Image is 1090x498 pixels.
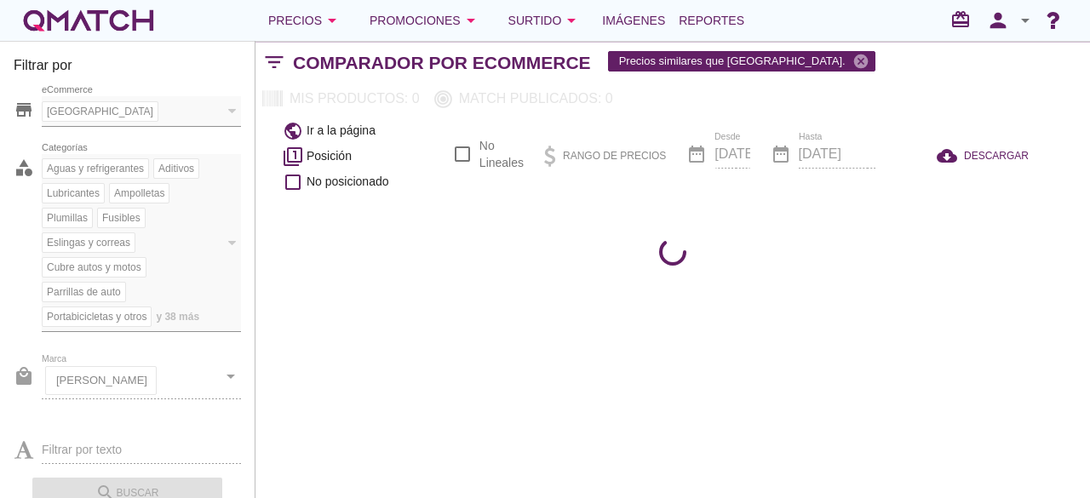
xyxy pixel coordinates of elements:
i: cancel [852,53,869,70]
span: Parrillas de auto [43,284,125,300]
i: store [14,100,34,120]
i: filter_list [255,62,293,63]
span: No posicionado [307,173,389,191]
i: arrow_drop_down [461,10,481,31]
span: DESCARGAR [964,148,1029,163]
button: Promociones [356,3,495,37]
span: Eslingas y correas [43,235,135,250]
i: arrow_drop_down [322,10,342,31]
span: Fusibles [98,210,145,226]
span: Aguas y refrigerantes [43,161,148,176]
span: Reportes [679,10,744,31]
a: white-qmatch-logo [20,3,157,37]
span: Portabicicletas y otros [43,309,151,324]
i: public [283,121,303,141]
i: arrow_drop_down [1015,10,1035,31]
span: Precios similares que [GEOGRAPHIC_DATA]. [609,48,875,75]
i: person [981,9,1015,32]
span: [GEOGRAPHIC_DATA] [43,104,158,119]
span: y 38 más [156,308,199,325]
span: Lubricantes [43,186,104,201]
i: category [14,157,34,178]
span: Plumillas [43,210,92,226]
h2: Comparador por eCommerce [293,49,591,77]
i: check_box_outline_blank [283,172,303,192]
span: Ir a la página [307,122,376,140]
button: Precios [255,3,356,37]
span: Imágenes [602,10,665,31]
label: No Lineales [479,137,524,171]
h3: Filtrar por [14,55,241,83]
button: DESCARGAR [923,140,1042,171]
div: Promociones [370,10,481,31]
i: cloud_download [937,146,964,166]
span: Ampolletas [110,186,169,201]
span: Cubre autos y motos [43,260,146,275]
div: Precios [268,10,342,31]
div: Surtido [508,10,582,31]
a: Imágenes [595,3,672,37]
span: Aditivos [154,161,198,176]
i: arrow_drop_down [561,10,582,31]
button: Surtido [495,3,596,37]
i: redeem [950,9,978,30]
span: Posición [307,147,352,165]
i: filter_1 [283,146,303,167]
a: Reportes [672,3,751,37]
